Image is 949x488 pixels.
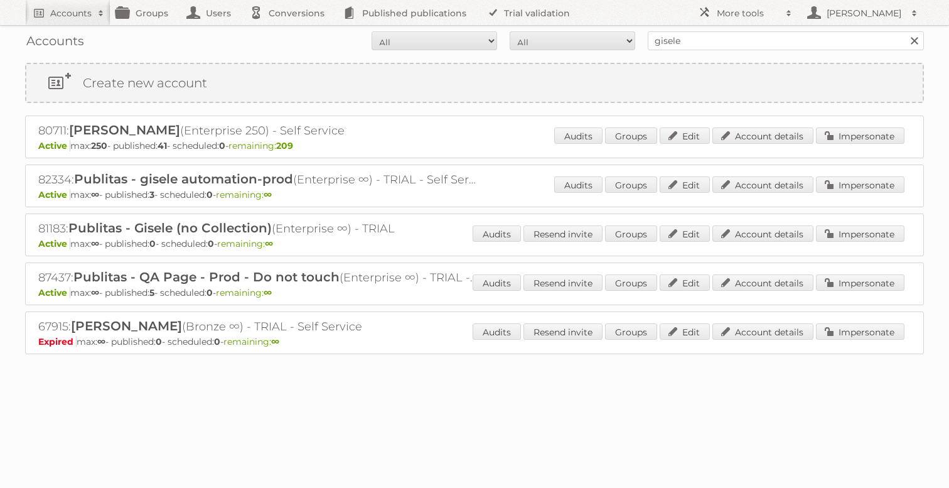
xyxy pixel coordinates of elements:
[158,140,167,151] strong: 41
[97,336,105,347] strong: ∞
[816,127,904,144] a: Impersonate
[71,318,182,333] span: [PERSON_NAME]
[91,287,99,298] strong: ∞
[38,269,478,286] h2: 87437: (Enterprise ∞) - TRIAL - Self Service
[660,274,710,291] a: Edit
[38,122,478,139] h2: 80711: (Enterprise 250) - Self Service
[38,220,478,237] h2: 81183: (Enterprise ∞) - TRIAL
[523,323,603,340] a: Resend invite
[38,336,77,347] span: Expired
[660,127,710,144] a: Edit
[264,287,272,298] strong: ∞
[38,287,911,298] p: max: - published: - scheduled: -
[523,274,603,291] a: Resend invite
[605,225,657,242] a: Groups
[554,176,603,193] a: Audits
[265,238,273,249] strong: ∞
[91,189,99,200] strong: ∞
[712,274,813,291] a: Account details
[660,225,710,242] a: Edit
[712,225,813,242] a: Account details
[38,336,911,347] p: max: - published: - scheduled: -
[38,140,70,151] span: Active
[50,7,92,19] h2: Accounts
[74,171,293,187] span: Publitas - gisele automation-prod
[223,336,279,347] span: remaining:
[73,269,340,285] span: Publitas - QA Page - Prod - Do not touch
[276,140,293,151] strong: 209
[38,171,478,188] h2: 82334: (Enterprise ∞) - TRIAL - Self Service
[816,274,904,291] a: Impersonate
[38,318,478,335] h2: 67915: (Bronze ∞) - TRIAL - Self Service
[91,140,107,151] strong: 250
[206,189,213,200] strong: 0
[68,220,272,236] span: Publitas - Gisele (no Collection)
[605,176,657,193] a: Groups
[69,122,180,138] span: [PERSON_NAME]
[208,238,214,249] strong: 0
[554,127,603,144] a: Audits
[216,287,272,298] span: remaining:
[26,64,923,102] a: Create new account
[38,189,911,200] p: max: - published: - scheduled: -
[38,238,911,249] p: max: - published: - scheduled: -
[523,225,603,242] a: Resend invite
[38,140,911,151] p: max: - published: - scheduled: -
[149,287,154,298] strong: 5
[217,238,273,249] span: remaining:
[712,323,813,340] a: Account details
[38,287,70,298] span: Active
[216,189,272,200] span: remaining:
[712,127,813,144] a: Account details
[228,140,293,151] span: remaining:
[816,225,904,242] a: Impersonate
[473,274,521,291] a: Audits
[91,238,99,249] strong: ∞
[717,7,780,19] h2: More tools
[473,225,521,242] a: Audits
[38,189,70,200] span: Active
[605,274,657,291] a: Groups
[264,189,272,200] strong: ∞
[660,323,710,340] a: Edit
[219,140,225,151] strong: 0
[712,176,813,193] a: Account details
[38,238,70,249] span: Active
[816,176,904,193] a: Impersonate
[605,127,657,144] a: Groups
[149,189,154,200] strong: 3
[660,176,710,193] a: Edit
[271,336,279,347] strong: ∞
[214,336,220,347] strong: 0
[473,323,521,340] a: Audits
[206,287,213,298] strong: 0
[605,323,657,340] a: Groups
[816,323,904,340] a: Impersonate
[823,7,905,19] h2: [PERSON_NAME]
[149,238,156,249] strong: 0
[156,336,162,347] strong: 0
